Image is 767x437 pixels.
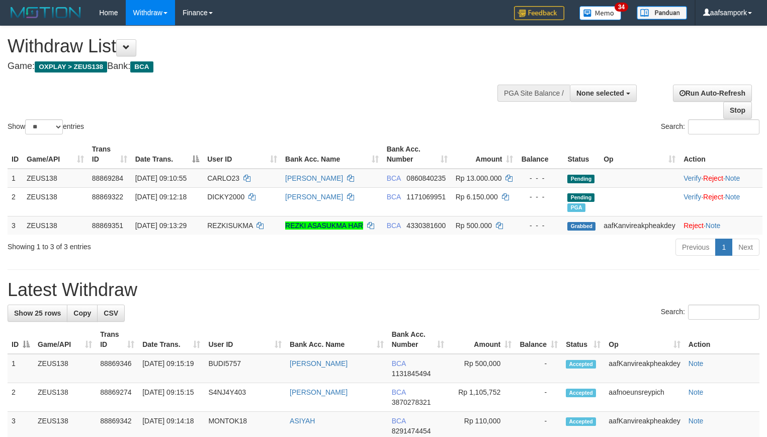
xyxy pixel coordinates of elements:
[131,140,204,169] th: Date Trans.: activate to sort column descending
[8,5,84,20] img: MOTION_logo.png
[34,354,96,383] td: ZEUS138
[448,325,516,354] th: Amount: activate to sort column ascending
[8,61,501,71] h4: Game: Bank:
[96,383,138,412] td: 88869274
[25,119,63,134] select: Showentries
[281,140,383,169] th: Bank Acc. Name: activate to sort column ascending
[392,370,431,378] span: Copy 1131845494 to clipboard
[204,325,286,354] th: User ID: activate to sort column ascending
[566,360,596,369] span: Accepted
[514,6,564,20] img: Feedback.jpg
[679,169,762,188] td: · ·
[97,305,125,322] a: CSV
[563,140,600,169] th: Status
[8,169,23,188] td: 1
[8,140,23,169] th: ID
[392,359,406,368] span: BCA
[615,3,628,12] span: 34
[387,222,401,230] span: BCA
[8,187,23,216] td: 2
[207,222,252,230] span: REZKISUKMA
[661,119,759,134] label: Search:
[684,222,704,230] a: Reject
[8,305,67,322] a: Show 25 rows
[392,427,431,435] span: Copy 8291474454 to clipboard
[517,140,563,169] th: Balance
[605,325,684,354] th: Op: activate to sort column ascending
[448,383,516,412] td: Rp 1,105,752
[732,239,759,256] a: Next
[567,175,594,183] span: Pending
[285,222,363,230] a: REZKI ASASUKMA HAR
[579,6,622,20] img: Button%20Memo.svg
[562,325,605,354] th: Status: activate to sort column ascending
[290,359,348,368] a: [PERSON_NAME]
[605,383,684,412] td: aafnoeunsreypich
[92,174,123,182] span: 88869284
[456,193,498,201] span: Rp 6.150.000
[567,222,595,231] span: Grabbed
[685,325,759,354] th: Action
[35,61,107,72] span: OXPLAY > ZEUS138
[725,174,740,182] a: Note
[688,305,759,320] input: Search:
[8,354,34,383] td: 1
[406,222,446,230] span: Copy 4330381600 to clipboard
[96,325,138,354] th: Trans ID: activate to sort column ascending
[703,193,723,201] a: Reject
[135,174,187,182] span: [DATE] 09:10:55
[521,173,559,183] div: - - -
[23,216,88,235] td: ZEUS138
[684,193,701,201] a: Verify
[567,203,585,212] span: Marked by aafnoeunsreypich
[73,309,91,317] span: Copy
[8,383,34,412] td: 2
[456,174,502,182] span: Rp 13.000.000
[14,309,61,317] span: Show 25 rows
[96,354,138,383] td: 88869346
[92,222,123,230] span: 88869351
[703,174,723,182] a: Reject
[290,417,315,425] a: ASIYAH
[576,89,624,97] span: None selected
[725,193,740,201] a: Note
[387,174,401,182] span: BCA
[406,193,446,201] span: Copy 1171069951 to clipboard
[570,85,637,102] button: None selected
[715,239,732,256] a: 1
[8,325,34,354] th: ID: activate to sort column descending
[207,193,244,201] span: DICKY2000
[521,192,559,202] div: - - -
[23,169,88,188] td: ZEUS138
[521,221,559,231] div: - - -
[8,280,759,300] h1: Latest Withdraw
[104,309,118,317] span: CSV
[135,222,187,230] span: [DATE] 09:13:29
[679,216,762,235] td: ·
[661,305,759,320] label: Search:
[286,325,388,354] th: Bank Acc. Name: activate to sort column ascending
[387,193,401,201] span: BCA
[706,222,721,230] a: Note
[679,140,762,169] th: Action
[452,140,518,169] th: Amount: activate to sort column ascending
[388,325,448,354] th: Bank Acc. Number: activate to sort column ascending
[689,417,704,425] a: Note
[130,61,153,72] span: BCA
[23,187,88,216] td: ZEUS138
[67,305,98,322] a: Copy
[138,354,204,383] td: [DATE] 09:15:19
[566,389,596,397] span: Accepted
[8,216,23,235] td: 3
[203,140,281,169] th: User ID: activate to sort column ascending
[207,174,239,182] span: CARLO23
[135,193,187,201] span: [DATE] 09:12:18
[689,388,704,396] a: Note
[723,102,752,119] a: Stop
[204,383,286,412] td: S4NJ4Y403
[88,140,131,169] th: Trans ID: activate to sort column ascending
[138,383,204,412] td: [DATE] 09:15:15
[637,6,687,20] img: panduan.png
[689,359,704,368] a: Note
[290,388,348,396] a: [PERSON_NAME]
